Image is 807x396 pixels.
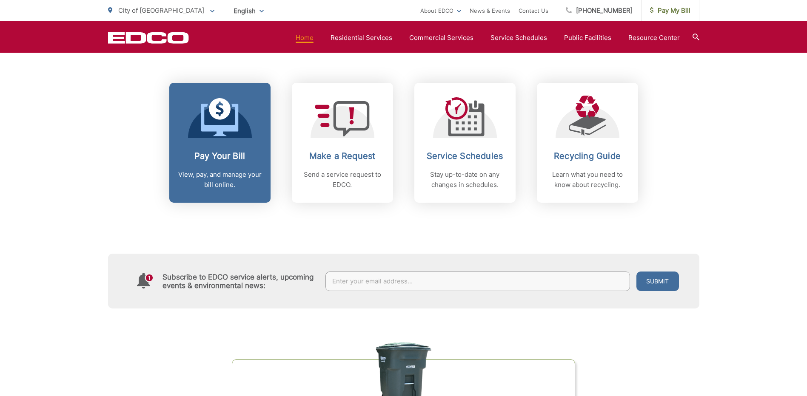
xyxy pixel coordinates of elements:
a: Commercial Services [409,33,473,43]
a: Service Schedules [490,33,547,43]
a: News & Events [470,6,510,16]
a: Public Facilities [564,33,611,43]
h2: Pay Your Bill [178,151,262,161]
a: Make a Request Send a service request to EDCO. [292,83,393,203]
p: Stay up-to-date on any changes in schedules. [423,170,507,190]
p: View, pay, and manage your bill online. [178,170,262,190]
h2: Make a Request [300,151,385,161]
span: City of [GEOGRAPHIC_DATA] [118,6,204,14]
h2: Service Schedules [423,151,507,161]
button: Submit [636,272,679,291]
a: Residential Services [331,33,392,43]
a: Home [296,33,314,43]
p: Send a service request to EDCO. [300,170,385,190]
h2: Recycling Guide [545,151,630,161]
p: Learn what you need to know about recycling. [545,170,630,190]
span: English [227,3,270,18]
a: Pay Your Bill View, pay, and manage your bill online. [169,83,271,203]
a: Service Schedules Stay up-to-date on any changes in schedules. [414,83,516,203]
a: EDCD logo. Return to the homepage. [108,32,189,44]
span: Pay My Bill [650,6,690,16]
a: Contact Us [519,6,548,16]
h4: Subscribe to EDCO service alerts, upcoming events & environmental news: [163,273,317,290]
a: About EDCO [420,6,461,16]
a: Recycling Guide Learn what you need to know about recycling. [537,83,638,203]
a: Resource Center [628,33,680,43]
input: Enter your email address... [325,272,630,291]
